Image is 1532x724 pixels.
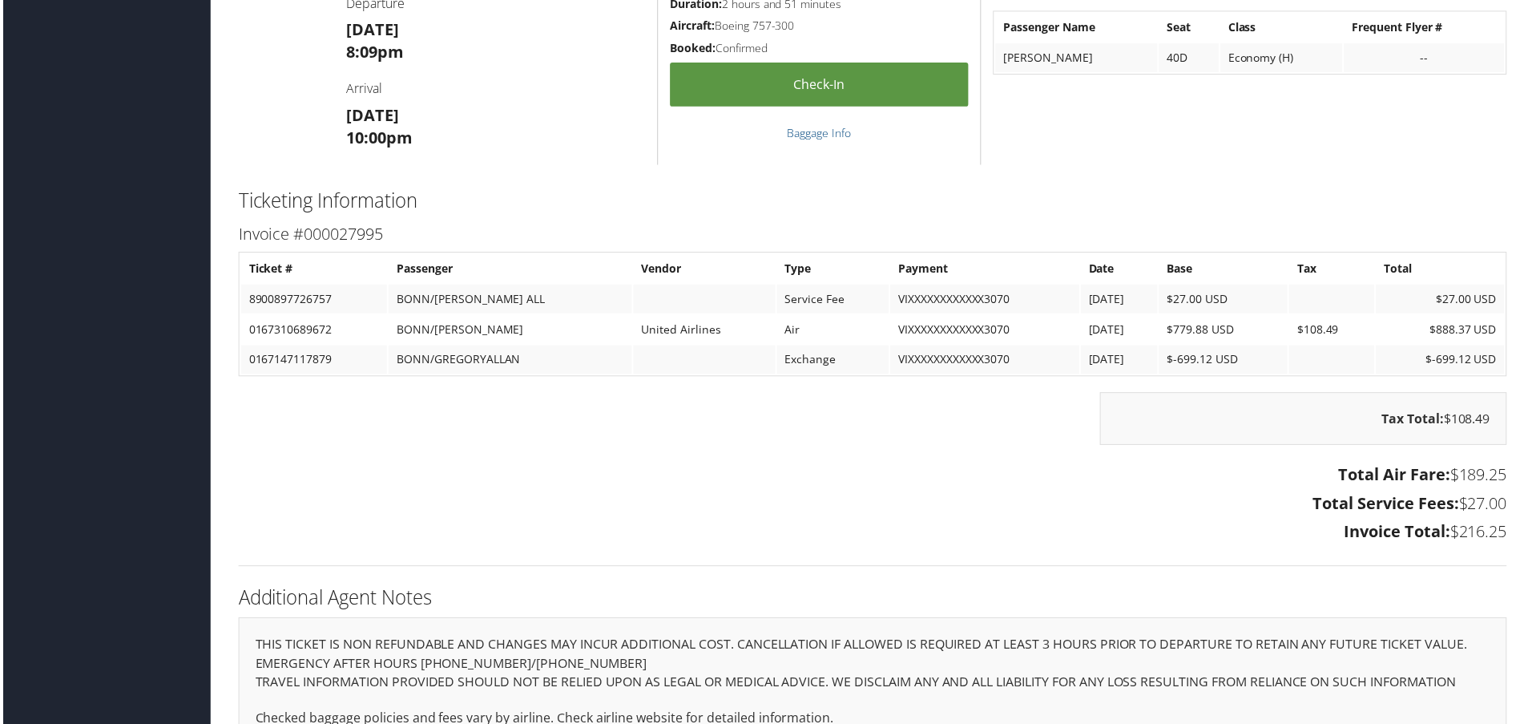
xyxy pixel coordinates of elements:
[670,63,970,107] a: Check-in
[253,675,1494,696] p: TRAVEL INFORMATION PROVIDED SHOULD NOT BE RELIED UPON AS LEGAL OR MEDICAL ADVICE. WE DISCLAIM ANY...
[777,346,890,375] td: Exchange
[345,127,411,148] strong: 10:00pm
[239,346,385,375] td: 0167147117879
[387,285,631,314] td: BONN/[PERSON_NAME] ALL
[1379,255,1508,284] th: Total
[1082,285,1159,314] td: [DATE]
[236,494,1510,516] h3: $27.00
[236,523,1510,545] h3: $216.25
[236,465,1510,487] h3: $189.25
[891,285,1081,314] td: VIXXXXXXXXXXXX3070
[1161,13,1221,42] th: Seat
[1379,346,1508,375] td: $-699.12 USD
[1385,411,1447,429] strong: Tax Total:
[1347,13,1508,42] th: Frequent Flyer #
[345,18,397,40] strong: [DATE]
[1082,255,1159,284] th: Date
[387,316,631,345] td: BONN/[PERSON_NAME]
[633,316,776,345] td: United Airlines
[997,13,1159,42] th: Passenger Name
[1161,255,1290,284] th: Base
[1316,494,1462,516] strong: Total Service Fees:
[670,40,716,55] strong: Booked:
[1161,43,1221,72] td: 40D
[236,586,1510,613] h2: Additional Agent Notes
[236,188,1510,215] h2: Ticketing Information
[345,79,645,97] h4: Arrival
[997,43,1159,72] td: [PERSON_NAME]
[1379,285,1508,314] td: $27.00 USD
[1161,346,1290,375] td: $-699.12 USD
[1102,394,1510,447] div: $108.49
[387,255,631,284] th: Passenger
[777,255,890,284] th: Type
[1223,43,1345,72] td: Economy (H)
[1355,51,1500,65] div: --
[891,255,1081,284] th: Payment
[239,255,385,284] th: Ticket #
[777,316,890,345] td: Air
[1347,523,1453,544] strong: Invoice Total:
[1379,316,1508,345] td: $888.37 USD
[239,316,385,345] td: 0167310689672
[1082,346,1159,375] td: [DATE]
[1161,285,1290,314] td: $27.00 USD
[633,255,776,284] th: Vendor
[239,285,385,314] td: 8900897726757
[345,41,402,63] strong: 8:09pm
[1161,316,1290,345] td: $779.88 USD
[345,104,397,126] strong: [DATE]
[387,346,631,375] td: BONN/GREGORYALLAN
[777,285,890,314] td: Service Fee
[1341,465,1453,487] strong: Total Air Fare:
[1223,13,1345,42] th: Class
[788,125,852,140] a: Baggage Info
[236,224,1510,246] h3: Invoice #000027995
[1292,316,1377,345] td: $108.49
[891,346,1081,375] td: VIXXXXXXXXXXXX3070
[1292,255,1377,284] th: Tax
[670,40,970,56] h5: Confirmed
[670,18,715,33] strong: Aircraft:
[891,316,1081,345] td: VIXXXXXXXXXXXX3070
[1082,316,1159,345] td: [DATE]
[670,18,970,34] h5: Boeing 757-300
